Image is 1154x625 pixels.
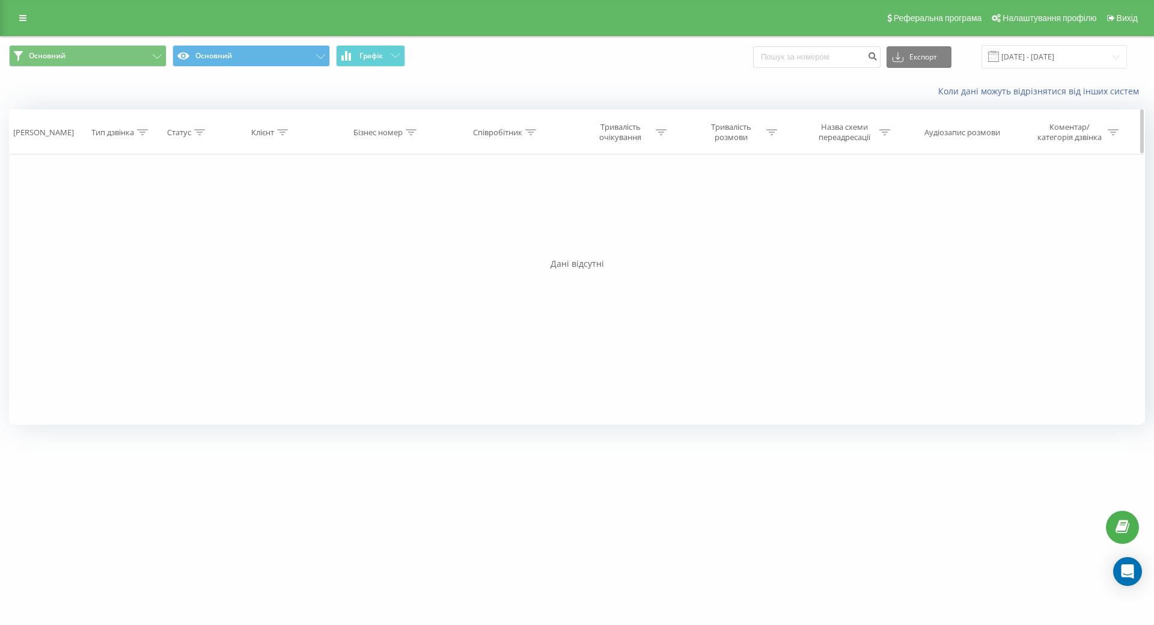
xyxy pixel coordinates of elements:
span: Реферальна програма [894,13,982,23]
span: Вихід [1117,13,1138,23]
div: Open Intercom Messenger [1113,557,1142,586]
div: Назва схеми переадресації [812,122,876,142]
button: Графік [336,45,405,67]
div: Статус [167,127,191,138]
div: Тривалість очікування [588,122,653,142]
button: Експорт [887,46,951,68]
div: Бізнес номер [353,127,403,138]
div: Клієнт [251,127,274,138]
div: Аудіозапис розмови [924,127,1000,138]
input: Пошук за номером [753,46,881,68]
a: Коли дані можуть відрізнятися вiд інших систем [938,85,1145,97]
div: Коментар/категорія дзвінка [1034,122,1105,142]
div: Тип дзвінка [91,127,134,138]
button: Основний [172,45,330,67]
div: Тривалість розмови [699,122,763,142]
div: Дані відсутні [9,258,1145,270]
button: Основний [9,45,166,67]
div: Співробітник [473,127,522,138]
div: [PERSON_NAME] [13,127,74,138]
span: Графік [359,52,383,60]
span: Основний [29,51,66,61]
span: Налаштування профілю [1003,13,1096,23]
